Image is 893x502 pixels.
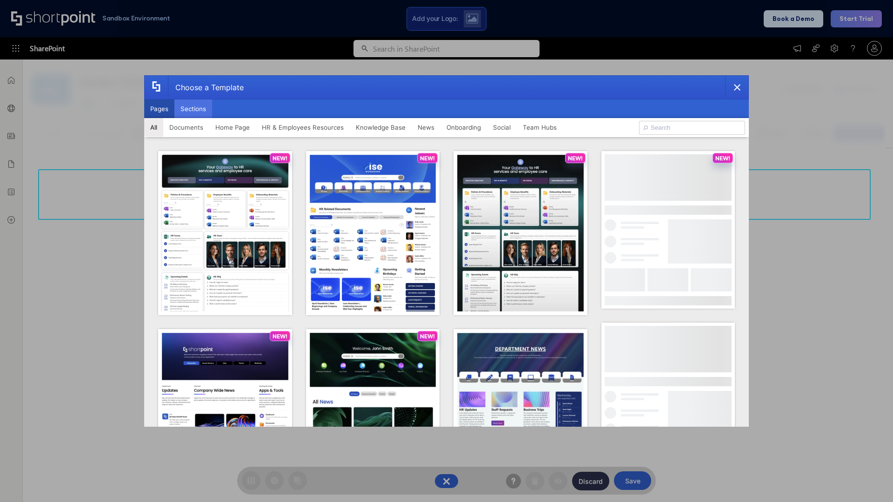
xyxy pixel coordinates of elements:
button: All [144,118,163,137]
p: NEW! [715,155,730,162]
p: NEW! [420,155,435,162]
button: Team Hubs [517,118,563,137]
button: Social [487,118,517,137]
iframe: Chat Widget [846,457,893,502]
button: Home Page [209,118,256,137]
button: HR & Employees Resources [256,118,350,137]
button: News [412,118,440,137]
button: Knowledge Base [350,118,412,137]
p: NEW! [273,333,287,340]
button: Pages [144,99,174,118]
input: Search [639,121,745,135]
button: Sections [174,99,212,118]
button: Onboarding [440,118,487,137]
div: Choose a Template [168,76,244,99]
div: template selector [144,75,749,427]
button: Documents [163,118,209,137]
p: NEW! [568,155,583,162]
p: NEW! [273,155,287,162]
p: NEW! [420,333,435,340]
